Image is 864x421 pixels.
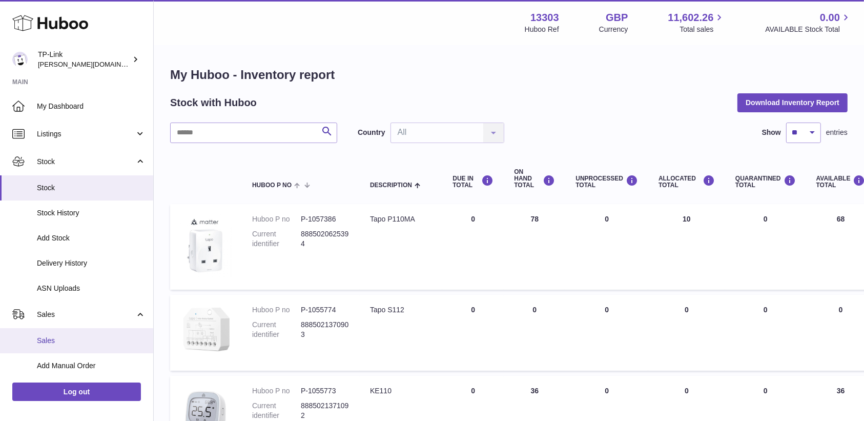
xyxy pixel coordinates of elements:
[659,175,715,189] div: ALLOCATED Total
[606,11,628,25] strong: GBP
[38,60,259,68] span: [PERSON_NAME][DOMAIN_NAME][EMAIL_ADDRESS][DOMAIN_NAME]
[764,387,768,395] span: 0
[565,295,648,371] td: 0
[252,401,301,420] dt: Current identifier
[452,175,493,189] div: DUE IN TOTAL
[514,169,555,189] div: ON HAND Total
[370,386,432,396] div: KE110
[442,204,504,290] td: 0
[37,284,146,293] span: ASN Uploads
[37,102,146,111] span: My Dashboard
[170,67,848,83] h1: My Huboo - Inventory report
[648,295,725,371] td: 0
[765,25,852,34] span: AVAILABLE Stock Total
[180,214,232,277] img: product image
[252,305,301,315] dt: Huboo P no
[37,157,135,167] span: Stock
[370,182,412,189] span: Description
[12,52,28,67] img: susie.li@tp-link.com
[37,361,146,371] span: Add Manual Order
[301,401,349,420] dd: 8885021371092
[599,25,628,34] div: Currency
[252,214,301,224] dt: Huboo P no
[252,320,301,339] dt: Current identifier
[301,214,349,224] dd: P-1057386
[668,11,725,34] a: 11,602.26 Total sales
[37,183,146,193] span: Stock
[252,182,292,189] span: Huboo P no
[826,128,848,137] span: entries
[765,11,852,34] a: 0.00 AVAILABLE Stock Total
[37,208,146,218] span: Stock History
[358,128,385,137] label: Country
[668,11,713,25] span: 11,602.26
[170,96,257,110] h2: Stock with Huboo
[252,229,301,249] dt: Current identifier
[38,50,130,69] div: TP-Link
[737,93,848,112] button: Download Inventory Report
[530,11,559,25] strong: 13303
[12,383,141,401] a: Log out
[442,295,504,371] td: 0
[252,386,301,396] dt: Huboo P no
[648,204,725,290] td: 10
[301,305,349,315] dd: P-1055774
[820,11,840,25] span: 0.00
[504,295,565,371] td: 0
[301,320,349,339] dd: 8885021370903
[37,129,135,139] span: Listings
[37,258,146,268] span: Delivery History
[680,25,725,34] span: Total sales
[764,215,768,223] span: 0
[504,204,565,290] td: 78
[370,214,432,224] div: Tapo P110MA
[37,233,146,243] span: Add Stock
[37,336,146,346] span: Sales
[575,175,638,189] div: UNPROCESSED Total
[762,128,781,137] label: Show
[370,305,432,315] div: Tapo S112
[565,204,648,290] td: 0
[301,386,349,396] dd: P-1055773
[735,175,796,189] div: QUARANTINED Total
[180,305,232,358] img: product image
[525,25,559,34] div: Huboo Ref
[764,306,768,314] span: 0
[301,229,349,249] dd: 8885020625394
[37,310,135,319] span: Sales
